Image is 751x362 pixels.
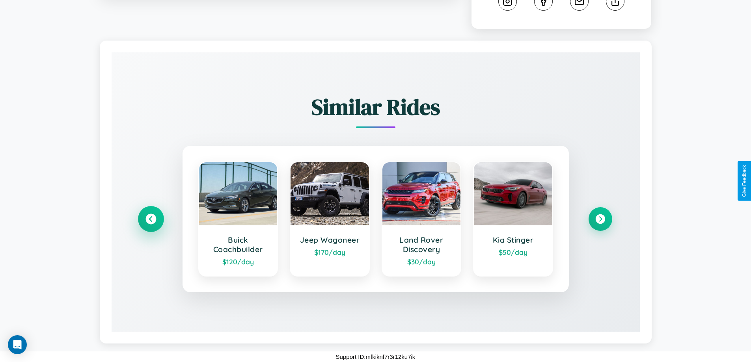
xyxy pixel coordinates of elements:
[198,162,278,277] a: Buick Coachbuilder$120/day
[390,257,453,266] div: $ 30 /day
[742,165,747,197] div: Give Feedback
[382,162,462,277] a: Land Rover Discovery$30/day
[207,235,270,254] h3: Buick Coachbuilder
[139,92,612,122] h2: Similar Rides
[290,162,370,277] a: Jeep Wagoneer$170/day
[390,235,453,254] h3: Land Rover Discovery
[298,248,361,256] div: $ 170 /day
[298,235,361,245] h3: Jeep Wagoneer
[473,162,553,277] a: Kia Stinger$50/day
[482,248,544,256] div: $ 50 /day
[8,335,27,354] div: Open Intercom Messenger
[482,235,544,245] h3: Kia Stinger
[207,257,270,266] div: $ 120 /day
[336,351,416,362] p: Support ID: mfkiknf7r3r12ku7ik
